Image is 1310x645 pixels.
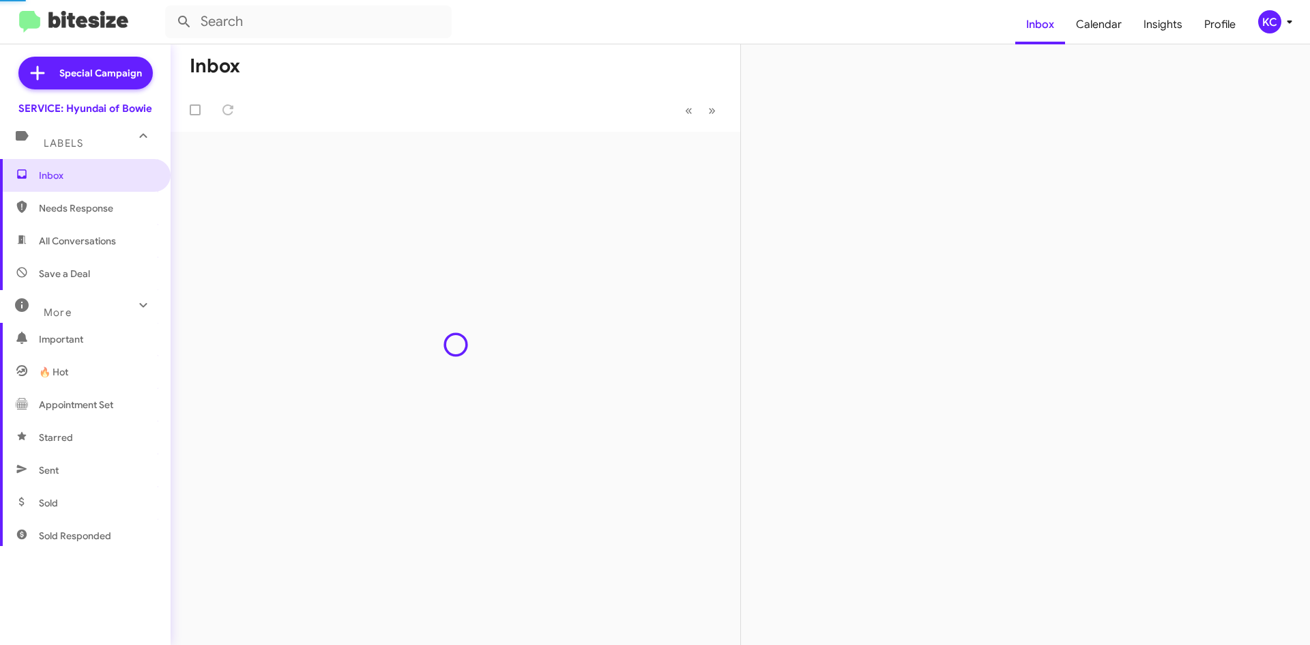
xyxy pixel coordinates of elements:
span: More [44,306,72,319]
nav: Page navigation example [678,96,724,124]
span: Sent [39,463,59,477]
a: Calendar [1065,5,1133,44]
div: SERVICE: Hyundai of Bowie [18,102,152,115]
a: Profile [1193,5,1247,44]
button: Previous [677,96,701,124]
button: KC [1247,10,1295,33]
div: KC [1258,10,1281,33]
span: « [685,102,693,119]
h1: Inbox [190,55,240,77]
a: Inbox [1015,5,1065,44]
span: Important [39,332,155,346]
button: Next [700,96,724,124]
span: Appointment Set [39,398,113,412]
span: 🔥 Hot [39,365,68,379]
span: Labels [44,137,83,149]
input: Search [165,5,452,38]
span: Sold [39,496,58,510]
a: Insights [1133,5,1193,44]
a: Special Campaign [18,57,153,89]
span: Inbox [39,169,155,182]
span: All Conversations [39,234,116,248]
span: Starred [39,431,73,444]
span: Needs Response [39,201,155,215]
span: Sold Responded [39,529,111,543]
span: Save a Deal [39,267,90,281]
span: » [708,102,716,119]
span: Special Campaign [59,66,142,80]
